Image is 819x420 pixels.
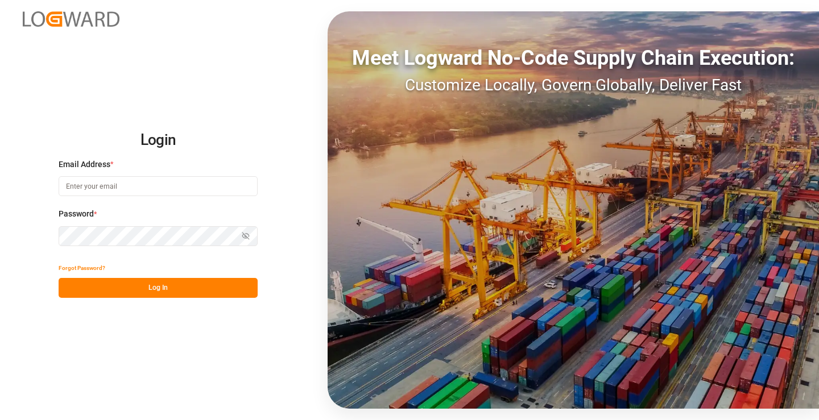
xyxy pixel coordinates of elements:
button: Log In [59,278,258,298]
h2: Login [59,122,258,159]
span: Email Address [59,159,110,171]
div: Meet Logward No-Code Supply Chain Execution: [328,43,819,73]
button: Forgot Password? [59,258,105,278]
img: Logward_new_orange.png [23,11,119,27]
input: Enter your email [59,176,258,196]
div: Customize Locally, Govern Globally, Deliver Fast [328,73,819,97]
span: Password [59,208,94,220]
